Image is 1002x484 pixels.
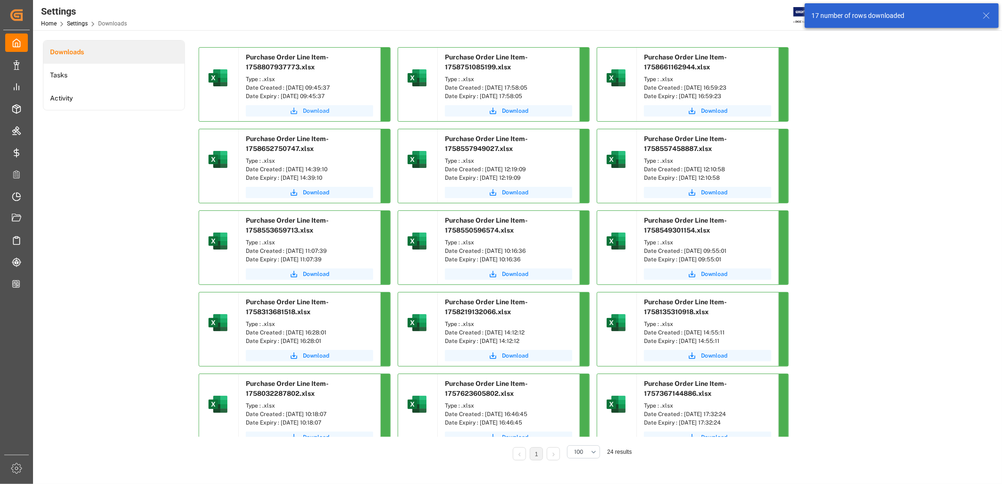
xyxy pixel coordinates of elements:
div: Date Created : [DATE] 14:12:12 [445,328,572,337]
span: Purchase Order Line Item-1758652750747.xlsx [246,135,329,152]
div: Type : .xlsx [246,157,373,165]
div: Date Expiry : [DATE] 16:46:45 [445,418,572,427]
div: Date Created : [DATE] 10:18:07 [246,410,373,418]
div: Type : .xlsx [644,320,771,328]
div: Date Created : [DATE] 17:58:05 [445,83,572,92]
div: 17 number of rows downloaded [811,11,974,21]
div: Date Expiry : [DATE] 17:58:05 [445,92,572,100]
span: Purchase Order Line Item-1758219132066.xlsx [445,298,528,316]
span: Download [502,433,528,442]
div: Type : .xlsx [445,401,572,410]
div: Date Created : [DATE] 09:45:37 [246,83,373,92]
button: Download [644,268,771,280]
a: Tasks [43,64,184,87]
button: Download [445,187,572,198]
span: Download [701,107,727,115]
div: Type : .xlsx [246,320,373,328]
div: Date Created : [DATE] 14:39:10 [246,165,373,174]
div: Date Created : [DATE] 17:32:24 [644,410,771,418]
img: microsoft-excel-2019--v1.png [605,148,627,171]
div: Type : .xlsx [246,238,373,247]
a: Download [246,105,373,117]
span: Purchase Order Line Item-1758135310918.xlsx [644,298,727,316]
div: Type : .xlsx [246,75,373,83]
img: microsoft-excel-2019--v1.png [406,67,428,89]
a: Download [644,105,771,117]
div: Date Expiry : [DATE] 12:19:09 [445,174,572,182]
div: Date Expiry : [DATE] 09:45:37 [246,92,373,100]
div: Type : .xlsx [445,157,572,165]
span: Purchase Order Line Item-1758553659713.xlsx [246,217,329,234]
img: microsoft-excel-2019--v1.png [605,230,627,252]
span: Purchase Order Line Item-1758557458887.xlsx [644,135,727,152]
div: Date Expiry : [DATE] 12:10:58 [644,174,771,182]
div: Date Created : [DATE] 16:59:23 [644,83,771,92]
span: Download [502,351,528,360]
a: Activity [43,87,184,110]
div: Date Created : [DATE] 09:55:01 [644,247,771,255]
a: Home [41,20,57,27]
span: Purchase Order Line Item-1758751085199.xlsx [445,53,528,71]
div: Date Expiry : [DATE] 11:07:39 [246,255,373,264]
button: Download [644,187,771,198]
span: Purchase Order Line Item-1758807937773.xlsx [246,53,329,71]
a: Download [445,105,572,117]
button: Download [246,268,373,280]
span: Download [303,188,329,197]
div: Date Expiry : [DATE] 16:28:01 [246,337,373,345]
div: Type : .xlsx [644,157,771,165]
div: Date Expiry : [DATE] 17:32:24 [644,418,771,427]
span: Purchase Order Line Item-1758550596574.xlsx [445,217,528,234]
img: microsoft-excel-2019--v1.png [406,230,428,252]
img: microsoft-excel-2019--v1.png [605,67,627,89]
a: Settings [67,20,88,27]
button: Download [644,432,771,443]
a: Download [246,432,373,443]
button: open menu [567,445,600,459]
div: Date Created : [DATE] 16:28:01 [246,328,373,337]
span: Download [701,270,727,278]
span: Download [502,107,528,115]
span: Purchase Order Line Item-1758661162944.xlsx [644,53,727,71]
img: microsoft-excel-2019--v1.png [207,148,229,171]
img: microsoft-excel-2019--v1.png [406,148,428,171]
span: Purchase Order Line Item-1757623605802.xlsx [445,380,528,397]
span: Download [303,107,329,115]
img: microsoft-excel-2019--v1.png [207,67,229,89]
div: Date Expiry : [DATE] 14:55:11 [644,337,771,345]
div: Date Created : [DATE] 16:46:45 [445,410,572,418]
div: Type : .xlsx [644,75,771,83]
span: Download [701,351,727,360]
div: Type : .xlsx [644,238,771,247]
button: Download [445,432,572,443]
span: 24 results [607,449,632,455]
span: Download [303,433,329,442]
a: Downloads [43,41,184,64]
img: microsoft-excel-2019--v1.png [406,311,428,334]
button: Download [246,350,373,361]
div: Date Expiry : [DATE] 14:39:10 [246,174,373,182]
div: Type : .xlsx [445,238,572,247]
a: Download [445,350,572,361]
span: Download [502,188,528,197]
span: 100 [574,448,583,456]
li: Previous Page [513,447,526,460]
span: Download [303,270,329,278]
img: microsoft-excel-2019--v1.png [605,393,627,416]
span: Download [701,188,727,197]
div: Date Expiry : [DATE] 10:18:07 [246,418,373,427]
div: Type : .xlsx [246,401,373,410]
div: Date Created : [DATE] 11:07:39 [246,247,373,255]
a: Download [644,350,771,361]
li: 1 [530,447,543,460]
span: Purchase Order Line Item-1758549301154.xlsx [644,217,727,234]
